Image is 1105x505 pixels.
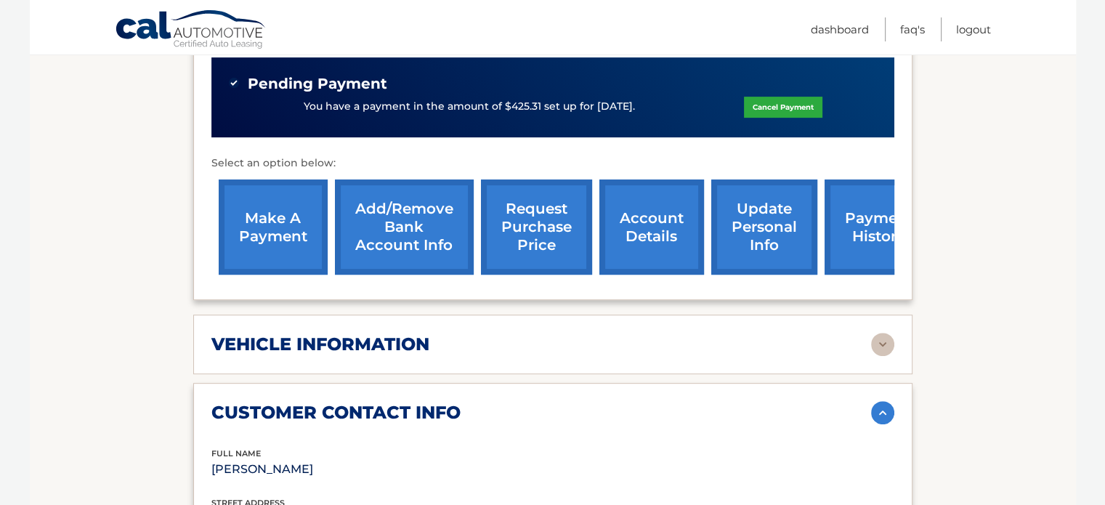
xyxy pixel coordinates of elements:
[229,78,239,88] img: check-green.svg
[248,75,387,93] span: Pending Payment
[115,9,267,52] a: Cal Automotive
[871,401,894,424] img: accordion-active.svg
[744,97,822,118] a: Cancel Payment
[871,333,894,356] img: accordion-rest.svg
[304,99,635,115] p: You have a payment in the amount of $425.31 set up for [DATE].
[211,402,461,424] h2: customer contact info
[219,179,328,275] a: make a payment
[211,459,439,480] p: [PERSON_NAME]
[211,448,261,458] span: full name
[825,179,934,275] a: payment history
[211,155,894,172] p: Select an option below:
[956,17,991,41] a: Logout
[811,17,869,41] a: Dashboard
[481,179,592,275] a: request purchase price
[900,17,925,41] a: FAQ's
[335,179,474,275] a: Add/Remove bank account info
[211,334,429,355] h2: vehicle information
[711,179,817,275] a: update personal info
[599,179,704,275] a: account details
